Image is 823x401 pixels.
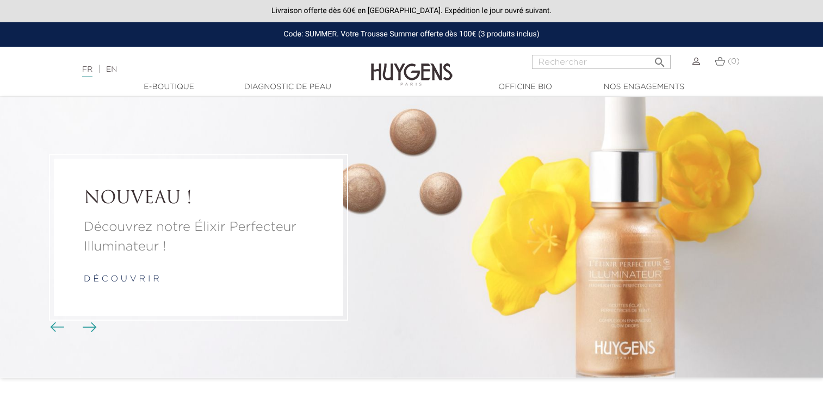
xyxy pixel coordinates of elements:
a: Officine Bio [471,82,580,93]
a: NOUVEAU ! [84,189,313,210]
i:  [653,53,666,66]
div: | [77,63,335,76]
a: Nos engagements [590,82,698,93]
a: E-Boutique [115,82,224,93]
img: Huygens [371,46,453,87]
a: EN [106,66,117,73]
a: FR [82,66,92,77]
span: (0) [728,58,740,65]
input: Rechercher [532,55,671,69]
button:  [650,52,670,66]
div: Boutons du carrousel [54,319,90,336]
a: Diagnostic de peau [233,82,342,93]
a: d é c o u v r i r [84,275,159,284]
a: Découvrez notre Élixir Perfecteur Illuminateur ! [84,218,313,257]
